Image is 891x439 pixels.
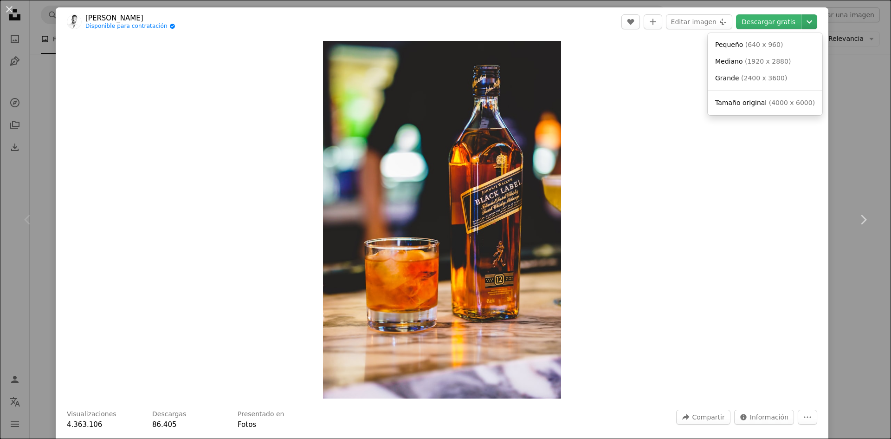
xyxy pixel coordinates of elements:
[715,74,739,82] span: Grande
[715,58,743,65] span: Mediano
[715,41,743,48] span: Pequeño
[801,14,817,29] button: Elegir el tamaño de descarga
[741,74,787,82] span: ( 2400 x 3600 )
[745,58,791,65] span: ( 1920 x 2880 )
[769,99,815,106] span: ( 4000 x 6000 )
[708,33,822,115] div: Elegir el tamaño de descarga
[715,99,767,106] span: Tamaño original
[745,41,783,48] span: ( 640 x 960 )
